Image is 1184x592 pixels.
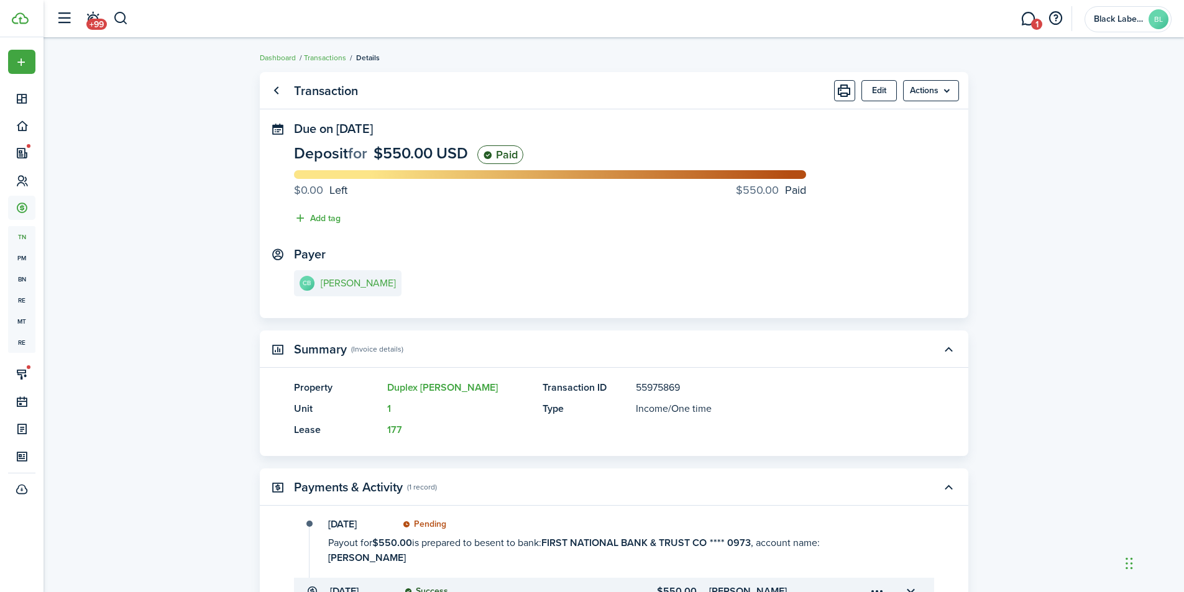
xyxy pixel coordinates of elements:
button: Edit [861,80,897,101]
a: CB[PERSON_NAME] [294,270,402,296]
span: Income [636,401,668,416]
button: Open menu [903,80,959,101]
button: Open menu [8,50,35,74]
span: Due on [DATE] [294,119,373,138]
panel-main-description: / [636,401,897,416]
panel-main-title: Payments & Activity [294,480,403,494]
a: Notifications [81,3,104,35]
transaction-details-activity-item-descri: Payout for is prepared to be sent to bank: , account name: [328,535,896,565]
panel-main-title: Transaction [294,84,358,98]
a: 1 [387,401,391,416]
status: Paid [477,145,523,164]
progress-caption-label: Left [294,182,347,199]
panel-main-title: Property [294,380,381,395]
panel-main-subtitle: (Invoice details) [351,344,403,355]
a: tn [8,226,35,247]
button: Add tag [294,211,341,225]
transaction-details-activity-item-date: [DATE] [328,519,390,529]
b: $550.00 [372,535,412,550]
a: Go back [266,80,287,101]
img: TenantCloud [12,12,29,24]
a: re [8,289,35,311]
a: Dashboard [260,52,296,63]
span: $550.00 USD [374,142,468,165]
a: 177 [387,422,402,437]
button: Search [113,8,129,29]
span: Details [356,52,380,63]
progress-caption-label-value: $550.00 [736,182,779,199]
span: One time [671,401,712,416]
button: Toggle accordion [938,476,959,498]
a: Messaging [1016,3,1040,35]
button: Open sidebar [52,7,76,30]
span: 1 [1031,19,1042,30]
iframe: Chat Widget [1122,532,1184,592]
avatar-text: CB [300,276,314,291]
progress-caption-label-value: $0.00 [294,182,323,199]
panel-main-subtitle: (1 record) [407,481,437,493]
panel-main-body: Toggle accordion [260,380,968,456]
button: Print [834,80,855,101]
e-details-info-title: [PERSON_NAME] [321,278,396,289]
button: Open resource center [1045,8,1066,29]
span: for [348,142,367,165]
a: Duplex [PERSON_NAME] [387,380,498,394]
b: FIRST NATIONAL BANK & TRUST CO [541,535,707,550]
panel-main-title: Unit [294,401,381,416]
span: +99 [86,19,107,30]
a: bn [8,268,35,289]
a: Transactions [304,52,346,63]
panel-main-title: Lease [294,422,381,437]
a: mt [8,311,35,332]
a: re [8,332,35,353]
span: Black Label Realty [1094,15,1144,24]
avatar-text: BL [1149,9,1168,29]
menu-btn: Actions [903,80,959,101]
b: [PERSON_NAME] [328,550,406,565]
a: pm [8,247,35,268]
panel-main-description: 55975869 [636,380,897,395]
progress-caption-label: Paid [736,182,806,199]
panel-main-title: Summary [294,342,347,357]
panel-main-title: Payer [294,247,326,262]
button: Toggle accordion [938,339,959,360]
div: Drag [1126,545,1133,582]
panel-main-title: Type [543,401,630,416]
status: Pending [403,519,446,529]
panel-main-title: Transaction ID [543,380,630,395]
span: Deposit [294,142,348,165]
